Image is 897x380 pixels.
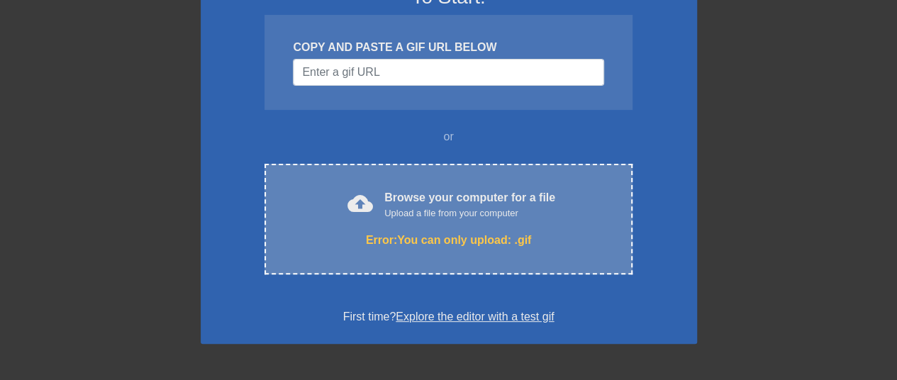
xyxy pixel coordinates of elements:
[219,308,679,325] div: First time?
[293,39,603,56] div: COPY AND PASTE A GIF URL BELOW
[384,206,555,220] div: Upload a file from your computer
[396,311,554,323] a: Explore the editor with a test gif
[293,59,603,86] input: Username
[238,128,660,145] div: or
[384,189,555,220] div: Browse your computer for a file
[294,232,602,249] div: Error: You can only upload: .gif
[347,191,373,216] span: cloud_upload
